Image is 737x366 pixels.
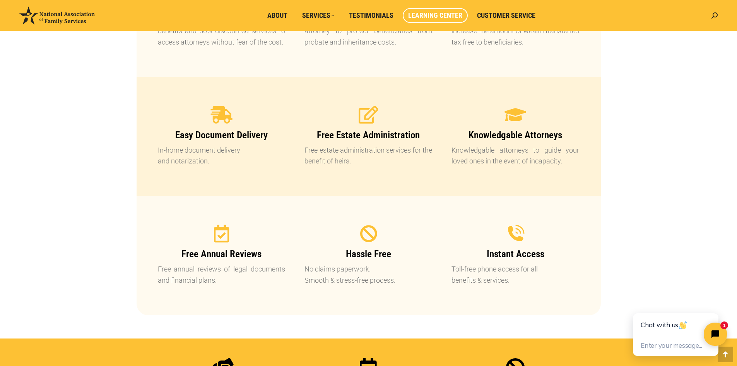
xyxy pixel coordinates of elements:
p: Knowledgable attorneys to guide your loved ones in the event of incapacity. [451,145,579,167]
span: Customer Service [477,11,535,20]
p: In-home document delivery and notarization. [158,145,286,167]
p: Comprehensive legal plan with many free benefits and 50% discounted services to access attorneys ... [158,14,286,48]
img: National Association of Family Services [19,7,95,24]
p: Free annual reviews of legal documents and financial plans. [158,264,286,286]
p: Financial strategies and advice that may increase the amount of wealth transferred tax free to be... [451,14,579,48]
span: Hassle Free [346,248,391,259]
span: Instant Access [487,248,544,259]
p: Toll-free phone access for all benefits & services. [451,264,579,286]
span: Easy Document Delivery [175,129,268,141]
span: Free Annual Reviews [181,248,262,259]
a: Customer Service [472,8,541,23]
span: Learning Center [408,11,462,20]
span: Free Estate Administration [317,129,420,141]
p: No claims paperwork. Smooth & stress-free process. [304,264,432,286]
p: Free estate administration services for the benefit of heirs. [304,145,432,167]
span: Services [302,11,334,20]
p: Development of an estate plan with an attorney to protect beneficiaries from probate and inherita... [304,14,432,48]
a: About [262,8,293,23]
a: Learning Center [403,8,468,23]
span: Knowledgable Attorneys [469,129,562,141]
iframe: Tidio Chat [616,289,737,366]
a: Testimonials [344,8,399,23]
span: About [267,11,287,20]
span: Testimonials [349,11,393,20]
